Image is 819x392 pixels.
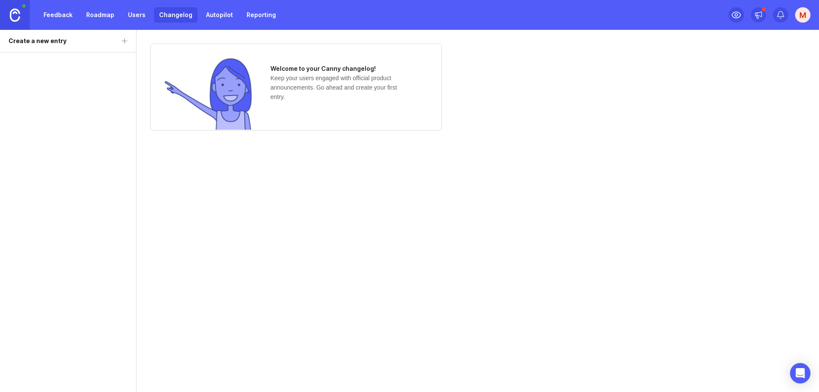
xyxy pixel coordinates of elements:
a: Changelog [154,7,197,23]
img: Canny Home [10,9,20,22]
button: M [795,7,810,23]
img: no entries [164,57,253,130]
div: Create a new entry [9,36,67,46]
div: Open Intercom Messenger [790,363,810,383]
a: Autopilot [201,7,238,23]
h1: Welcome to your Canny changelog! [270,64,398,73]
a: Feedback [38,7,78,23]
a: Roadmap [81,7,119,23]
a: Reporting [241,7,281,23]
p: Keep your users engaged with official product announcements. Go ahead and create your first entry. [270,73,398,102]
a: Users [123,7,151,23]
